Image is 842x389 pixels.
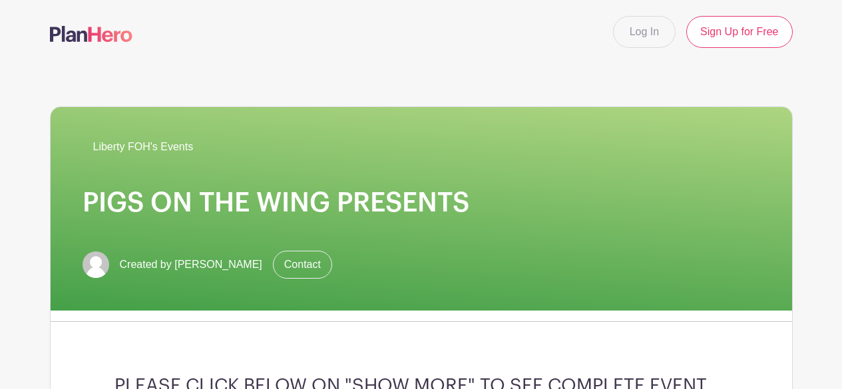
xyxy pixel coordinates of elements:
[120,257,262,273] span: Created by [PERSON_NAME]
[93,139,194,155] span: Liberty FOH's Events
[83,251,109,278] img: default-ce2991bfa6775e67f084385cd625a349d9dcbb7a52a09fb2fda1e96e2d18dcdb.png
[83,187,760,219] h1: PIGS ON THE WING PRESENTS
[686,16,792,48] a: Sign Up for Free
[50,26,132,42] img: logo-507f7623f17ff9eddc593b1ce0a138ce2505c220e1c5a4e2b4648c50719b7d32.svg
[273,251,332,279] a: Contact
[613,16,676,48] a: Log In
